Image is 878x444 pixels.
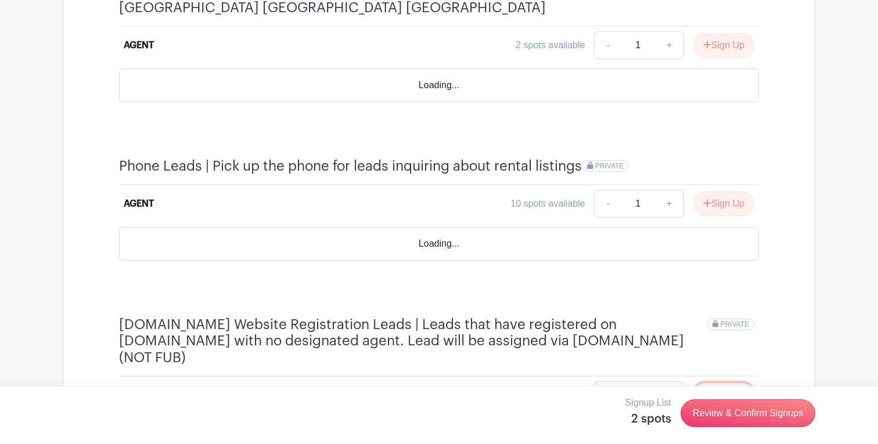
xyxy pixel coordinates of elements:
a: + [655,381,684,409]
a: - [594,31,621,59]
div: 2 spots available [516,38,585,52]
span: PRIVATE [595,162,624,170]
div: AGENT [124,197,154,211]
div: 10 spots available [510,197,585,211]
button: Sign Up [693,383,754,407]
a: + [655,190,684,218]
p: Signup List [625,396,671,410]
a: + [655,31,684,59]
a: - [594,190,621,218]
div: Loading... [119,227,759,261]
h5: 2 spots [625,412,671,426]
h4: Phone Leads | Pick up the phone for leads inquiring about rental listings [119,158,582,175]
span: PRIVATE [720,320,749,329]
a: - [594,381,621,409]
button: Sign Up [693,192,754,216]
div: Loading... [119,68,759,102]
a: Review & Confirm Signups [681,399,815,427]
div: AGENT [124,38,154,52]
h4: [DOMAIN_NAME] Website Registration Leads | Leads that have registered on [DOMAIN_NAME] with no de... [119,316,707,366]
button: Sign Up [693,33,754,57]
